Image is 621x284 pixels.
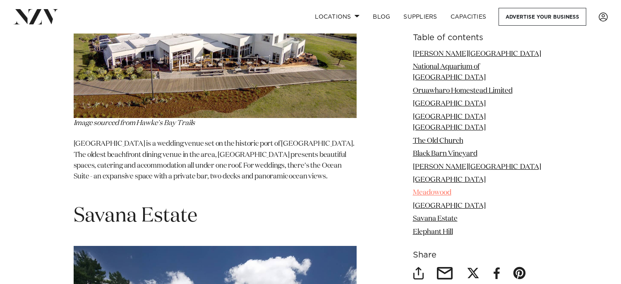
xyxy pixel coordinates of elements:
h6: Table of contents [413,34,548,42]
a: Savana Estate [413,216,458,223]
a: Locations [308,8,366,26]
a: Black Barn Vineyard [413,151,477,158]
a: BLOG [366,8,397,26]
p: [GEOGRAPHIC_DATA] is a wedding venue set on the historic port of [GEOGRAPHIC_DATA]. The oldest be... [74,139,357,193]
a: Elephant Hill [413,229,453,236]
h6: Share [413,251,548,260]
a: National Aquarium of [GEOGRAPHIC_DATA] [413,63,486,81]
a: The Old Church [413,137,463,144]
a: [GEOGRAPHIC_DATA] [413,176,486,183]
a: Capacities [444,8,493,26]
em: Image sourced from Hawke's Bay Trails [74,120,195,127]
a: Oruawharo Homestead Limited [413,87,513,94]
a: Meadowood [413,190,451,197]
a: Advertise your business [499,8,586,26]
a: [PERSON_NAME][GEOGRAPHIC_DATA] [413,51,541,58]
a: [GEOGRAPHIC_DATA] [413,202,486,209]
a: SUPPLIERS [397,8,444,26]
span: Savana Estate [74,206,197,226]
a: [PERSON_NAME][GEOGRAPHIC_DATA] [413,164,541,171]
a: [GEOGRAPHIC_DATA] [GEOGRAPHIC_DATA] [413,113,486,131]
img: nzv-logo.png [13,9,58,24]
a: [GEOGRAPHIC_DATA] [413,101,486,108]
